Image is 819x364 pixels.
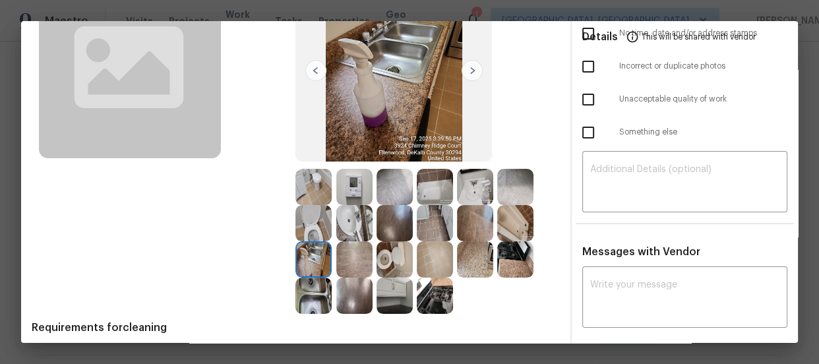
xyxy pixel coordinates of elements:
span: Unacceptable quality of work [619,94,787,105]
span: Requirements for cleaning [32,321,560,334]
span: Something else [619,127,787,138]
img: right-chevron-button-url [462,60,483,81]
img: left-chevron-button-url [305,60,326,81]
div: Something else [572,116,798,149]
span: Incorrect or duplicate photos [619,61,787,72]
span: This will be shared with vendor [642,21,756,53]
span: Messages with Vendor [582,247,700,257]
div: Incorrect or duplicate photos [572,50,798,83]
div: Unacceptable quality of work [572,83,798,116]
